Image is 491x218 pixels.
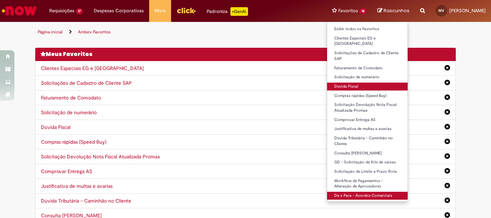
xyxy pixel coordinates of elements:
a: Solicitações de Cadastro de Cliente SAP [41,80,132,86]
span: Favoritos [338,7,358,14]
a: Dúvida Tributária - Caminhão no Cliente [327,134,408,148]
a: Comprovar Entrega AS [327,116,408,124]
span: [PERSON_NAME] [449,8,486,14]
a: Comprovar Entrega AS [41,168,92,175]
span: Rascunhos [384,7,409,14]
a: Justificativa de multas e avarias [327,125,408,133]
a: Compras rápidas (Speed Buy) [327,92,408,100]
ul: Favoritos [327,22,408,202]
a: Justificativa de multas e avarias [41,183,113,189]
img: click_logo_yellow_360x200.png [176,5,196,16]
a: Solicitação Devolução Nota Fiscal Atualizada Promax [327,101,408,114]
img: ServiceNow [1,4,38,18]
a: Consulta [PERSON_NAME] [327,149,408,157]
a: Ambev Favoritos [78,29,111,35]
span: MV [439,8,444,13]
span: Despesas Corporativas [94,7,144,14]
a: Dúvida Fiscal [327,83,408,91]
p: +GenAi [230,7,248,16]
a: Dúvida Tributária - Caminhão no Cliente [41,198,131,204]
a: Dúvida Fiscal [41,124,70,130]
div: Padroniza [207,7,248,16]
a: Rascunhos [377,8,409,14]
a: Solicitação de Limite e Prazo Rota [327,168,408,176]
span: Requisições [49,7,74,14]
a: Solicitação de numerário [41,109,97,116]
a: Exibir todos os Favoritos [327,25,408,33]
span: 17 [76,8,83,14]
a: Clientes Especiais EG e [GEOGRAPHIC_DATA] [327,34,408,48]
a: Solicitação de numerário [327,73,408,81]
a: Página inicial [38,29,63,35]
a: GD - Solicitação de Kits de caixas [327,158,408,166]
a: Solicitação Devolução Nota Fiscal Atualizada Promax [41,153,160,160]
a: Clientes Especiais EG e [GEOGRAPHIC_DATA] [41,65,144,71]
ul: Trilhas de página [35,25,456,39]
a: Faturamento de Comodato [41,94,101,101]
a: Workflow de Pagamentos - Alteração de Aprovadores [327,177,408,190]
a: Faturamento de Comodato [327,64,408,72]
a: De x Para - Acordos Comerciais [327,192,408,200]
a: Solicitações de Cadastro de Cliente SAP [327,49,408,62]
span: 15 [359,8,367,14]
span: More [155,7,166,14]
span: Meus Favoritos [46,50,92,58]
a: Compras rápidas (Speed Buy) [41,139,106,145]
